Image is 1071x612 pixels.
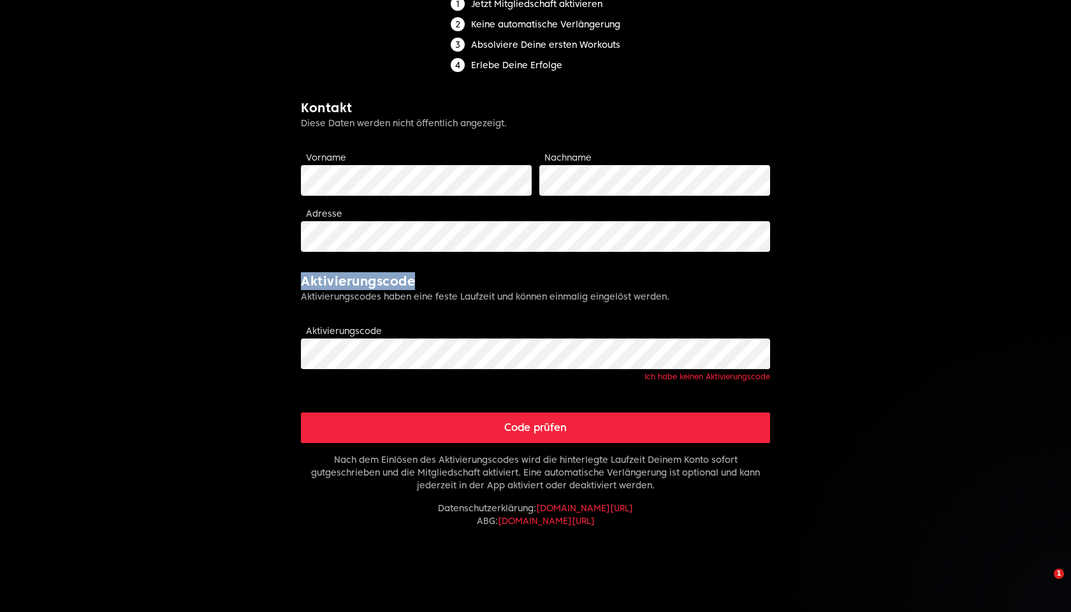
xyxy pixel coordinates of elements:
iframe: Intercom live chat [1028,569,1058,599]
li: Erlebe Deine Erfolge [451,58,620,72]
a: [DOMAIN_NAME][URL] [498,516,595,526]
label: Nachname [544,152,592,163]
a: [DOMAIN_NAME][URL] [536,503,633,513]
p: Aktivierungscodes haben eine feste Laufzeit und können einmalig eingelöst werden. [301,290,770,303]
label: Adresse [306,208,342,219]
label: Vorname [306,152,346,163]
iframe: Intercom notifications Nachricht [816,465,1071,578]
button: Code prüfen [301,412,770,443]
p: Datenschutzerklärung : ABG : [301,502,770,527]
label: Aktivierungscode [306,326,382,336]
p: Nach dem Einlösen des Aktivierungscodes wird die hinterlegte Laufzeit Deinem Konto sofort gutgesc... [301,453,770,492]
li: Absolviere Deine ersten Workouts [451,38,620,52]
a: Ich habe keinen Aktivierungscode [645,372,770,381]
p: Diese Daten werden nicht öffentlich angezeigt. [301,117,770,129]
h2: Kontakt [301,99,770,117]
h2: Aktivierungscode [301,272,770,290]
li: Keine automatische Verlängerung [451,17,620,31]
span: 1 [1054,569,1064,579]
